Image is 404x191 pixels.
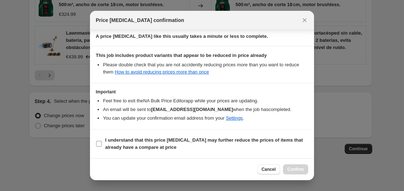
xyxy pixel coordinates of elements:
[115,69,209,75] a: How to avoid reducing prices more than once
[300,15,310,25] button: Close
[262,166,276,172] span: Cancel
[96,53,267,58] b: This job includes product variants that appear to be reduced in price already
[257,164,280,174] button: Cancel
[96,34,268,39] b: A price [MEDICAL_DATA] like this usually takes a minute or less to complete.
[96,89,308,95] h3: Important
[103,61,308,76] li: Please double check that you are not accidently reducing prices more than you want to reduce them
[151,107,233,112] b: [EMAIL_ADDRESS][DOMAIN_NAME]
[103,97,308,105] li: Feel free to exit the NA Bulk Price Editor app while your prices are updating.
[103,115,308,122] li: You can update your confirmation email address from your .
[96,17,184,24] span: Price [MEDICAL_DATA] confirmation
[105,137,303,150] b: I understand that this price [MEDICAL_DATA] may further reduce the prices of items that already h...
[103,106,308,113] li: An email will be sent to when the job has completed .
[226,115,243,121] a: Settings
